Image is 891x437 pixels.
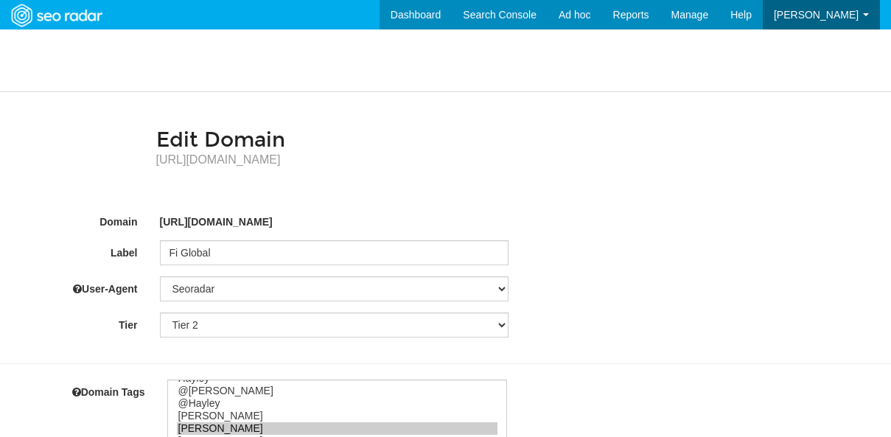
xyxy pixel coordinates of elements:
[11,380,156,399] label: Domain Tags
[160,209,273,229] label: [URL][DOMAIN_NAME]
[559,9,591,21] span: Ad hoc
[156,152,881,168] small: [URL][DOMAIN_NAME]
[671,9,709,21] span: Manage
[774,9,859,21] span: [PERSON_NAME]
[177,410,497,422] option: [PERSON_NAME]
[73,284,82,294] span: We have come across some site that need us to modify the user agent for us to crawl. Change this ...
[177,422,497,435] option: [PERSON_NAME]
[177,385,497,397] option: @[PERSON_NAME]
[613,9,649,21] span: Reports
[5,2,107,29] img: SEORadar
[177,397,497,410] option: @Hayley
[156,129,881,168] h1: Edit Domain
[730,9,752,21] span: Help
[72,387,81,397] span: Assign tags to associate domains with each other. These will appear on the dashboard and you can ...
